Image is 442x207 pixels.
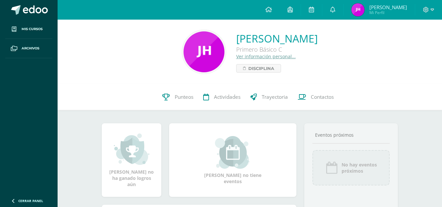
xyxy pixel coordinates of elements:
[18,198,43,203] span: Cerrar panel
[200,136,266,184] div: [PERSON_NAME] no tiene eventos
[325,161,338,174] img: event_icon.png
[5,20,52,39] a: Mis cursos
[236,53,296,60] a: Ver información personal...
[342,162,377,174] span: No hay eventos próximos
[184,31,224,72] img: 68699ae2aaf1e083a8d387016d81f61d.png
[245,84,293,110] a: Trayectoria
[293,84,339,110] a: Contactos
[198,84,245,110] a: Actividades
[262,94,288,100] span: Trayectoria
[312,132,390,138] div: Eventos próximos
[351,3,364,16] img: caf652321fe8b2fce2183688cec40306.png
[311,94,334,100] span: Contactos
[369,4,407,10] span: [PERSON_NAME]
[175,94,193,100] span: Punteos
[215,136,251,169] img: event_small.png
[236,31,318,45] a: [PERSON_NAME]
[369,10,407,15] span: Mi Perfil
[214,94,240,100] span: Actividades
[22,26,43,32] span: Mis cursos
[114,133,150,165] img: achievement_small.png
[236,45,318,53] div: Primero Básico C
[157,84,198,110] a: Punteos
[248,64,274,72] span: Disciplina
[22,46,39,51] span: Archivos
[5,39,52,58] a: Archivos
[236,64,281,73] a: Disciplina
[108,133,155,187] div: [PERSON_NAME] no ha ganado logros aún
